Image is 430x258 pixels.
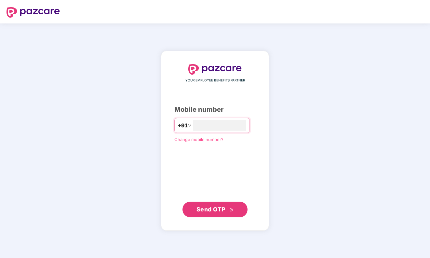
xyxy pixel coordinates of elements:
[188,64,242,75] img: logo
[174,137,223,142] a: Change mobile number?
[188,123,192,127] span: down
[178,122,188,130] span: +91
[185,78,245,83] span: YOUR EMPLOYEE BENEFITS PARTNER
[7,7,60,18] img: logo
[182,202,248,217] button: Send OTPdouble-right
[196,206,225,213] span: Send OTP
[230,208,234,212] span: double-right
[174,105,256,115] div: Mobile number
